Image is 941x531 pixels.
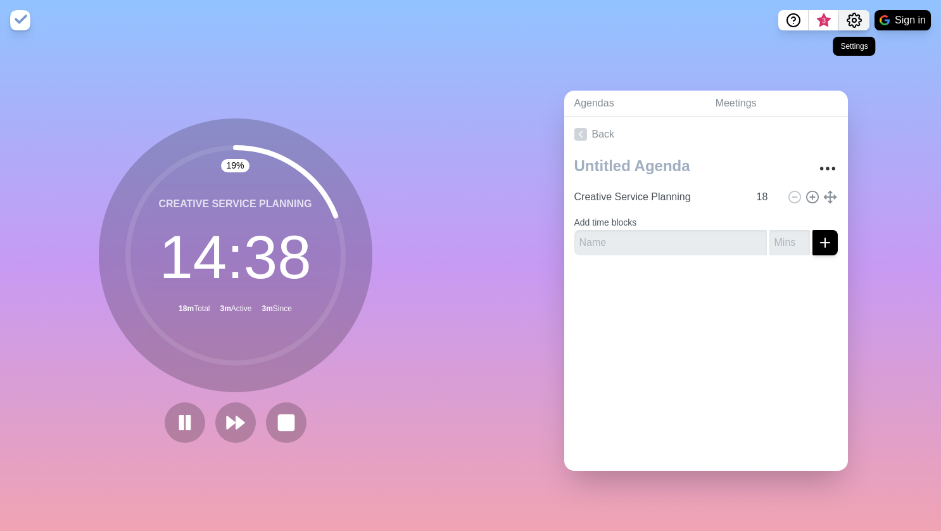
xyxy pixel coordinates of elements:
[880,15,890,25] img: google logo
[564,91,705,117] a: Agendas
[769,230,810,255] input: Mins
[752,184,782,210] input: Mins
[564,117,848,152] a: Back
[819,16,829,26] span: 3
[569,184,749,210] input: Name
[778,10,809,30] button: Help
[809,10,839,30] button: What’s new
[839,10,869,30] button: Settings
[574,230,767,255] input: Name
[10,10,30,30] img: timeblocks logo
[815,156,840,181] button: More
[574,217,637,227] label: Add time blocks
[875,10,931,30] button: Sign in
[705,91,848,117] a: Meetings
